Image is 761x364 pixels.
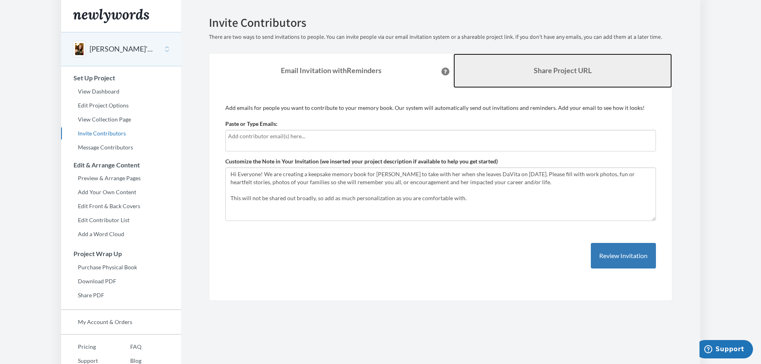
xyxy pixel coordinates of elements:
[225,104,656,112] p: Add emails for people you want to contribute to your memory book. Our system will automatically s...
[281,66,381,75] strong: Email Invitation with Reminders
[61,289,181,301] a: Share PDF
[61,275,181,287] a: Download PDF
[113,341,141,353] a: FAQ
[61,86,181,97] a: View Dashboard
[225,167,656,221] textarea: Hi Everyone! We are creating a keepsake memory book for [PERSON_NAME] to take with her when she l...
[61,200,181,212] a: Edit Front & Back Covers
[61,99,181,111] a: Edit Project Options
[61,261,181,273] a: Purchase Physical Book
[591,243,656,269] button: Review Invitation
[62,161,181,169] h3: Edit & Arrange Content
[225,157,498,165] label: Customize the Note in Your Invitation (we inserted your project description if available to help ...
[209,33,672,41] p: There are two ways to send invitations to people. You can invite people via our email invitation ...
[534,66,592,75] b: Share Project URL
[61,214,181,226] a: Edit Contributor List
[61,113,181,125] a: View Collection Page
[228,132,653,141] input: Add contributor email(s) here...
[62,250,181,257] h3: Project Wrap Up
[61,341,113,353] a: Pricing
[61,141,181,153] a: Message Contributors
[89,44,154,54] button: [PERSON_NAME]'s Send-Off
[209,16,672,29] h2: Invite Contributors
[73,9,149,23] img: Newlywords logo
[61,172,181,184] a: Preview & Arrange Pages
[699,340,753,360] iframe: Opens a widget where you can chat to one of our agents
[225,120,278,128] label: Paste or Type Emails:
[62,74,181,82] h3: Set Up Project
[61,186,181,198] a: Add Your Own Content
[61,127,181,139] a: Invite Contributors
[61,316,181,328] a: My Account & Orders
[61,228,181,240] a: Add a Word Cloud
